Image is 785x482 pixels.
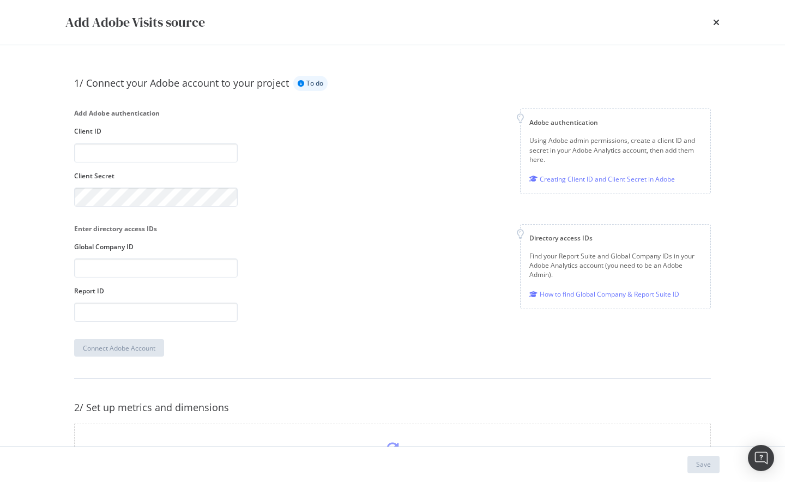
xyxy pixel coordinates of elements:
a: Creating Client ID and Client Secret in Adobe [529,173,675,185]
div: Find your Report Suite and Global Company IDs in your Adobe Analytics account (you need to be an ... [529,251,702,279]
span: To do [306,80,323,87]
div: 2/ Set up metrics and dimensions [74,401,711,415]
div: times [713,13,720,32]
a: How to find Global Company & Report Suite ID [529,288,679,300]
button: Connect Adobe Account [74,339,164,357]
label: Client Secret [74,171,238,180]
div: Add Adobe Visits source [65,13,205,32]
div: Save [696,460,711,469]
label: Global Company ID [74,242,238,251]
div: info label [293,76,328,91]
button: Save [687,456,720,473]
label: Client ID [74,126,238,136]
div: Adobe authentication [529,118,702,127]
div: Directory access IDs [529,233,702,243]
label: Report ID [74,286,238,296]
div: 1/ Connect your Adobe account to your project [74,76,289,91]
div: Using Adobe admin permissions, create a client ID and secret in your Adobe Analytics account, the... [529,136,702,164]
div: Open Intercom Messenger [748,445,774,471]
div: Add Adobe authentication [74,109,238,118]
div: Connect Adobe Account [83,344,155,353]
div: Enter directory access IDs [74,224,238,233]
